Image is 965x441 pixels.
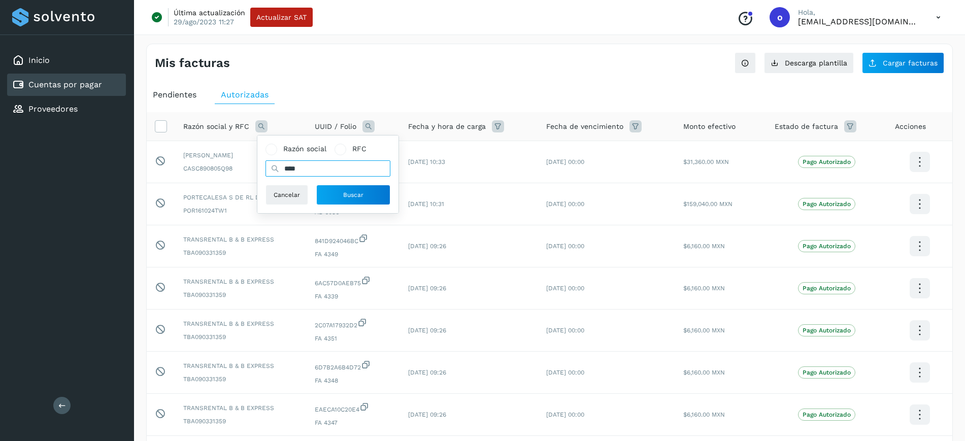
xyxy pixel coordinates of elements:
[862,52,944,74] button: Cargar facturas
[315,334,392,343] span: FA 4351
[883,59,938,66] span: Cargar facturas
[683,243,725,250] span: $6,160.00 MXN
[408,158,445,165] span: [DATE] 10:33
[155,56,230,71] h4: Mis facturas
[546,327,584,334] span: [DATE] 00:00
[183,290,298,299] span: TBA090331359
[315,318,392,330] span: 2C07A17932D2
[315,402,392,414] span: EAECA10C20E4
[183,361,298,370] span: TRANSRENTAL B & B EXPRESS
[183,235,298,244] span: TRANSRENTAL B & B EXPRESS
[315,233,392,246] span: 841D924046BC
[315,276,392,288] span: 6AC57D0AEB75
[183,206,298,215] span: POR161024TW1
[546,369,584,376] span: [DATE] 00:00
[183,417,298,426] span: TBA090331359
[315,418,392,427] span: FA 4347
[803,327,851,334] p: Pago Autorizado
[408,285,446,292] span: [DATE] 09:26
[803,285,851,292] p: Pago Autorizado
[315,250,392,259] span: FA 4349
[183,319,298,328] span: TRANSRENTAL B & B EXPRESS
[183,277,298,286] span: TRANSRENTAL B & B EXPRESS
[546,411,584,418] span: [DATE] 00:00
[683,369,725,376] span: $6,160.00 MXN
[174,8,245,17] p: Última actualización
[546,243,584,250] span: [DATE] 00:00
[764,52,854,74] button: Descarga plantilla
[183,248,298,257] span: TBA090331359
[408,121,486,132] span: Fecha y hora de carga
[798,8,920,17] p: Hola,
[7,98,126,120] div: Proveedores
[803,411,851,418] p: Pago Autorizado
[785,59,847,66] span: Descarga plantilla
[28,55,50,65] a: Inicio
[683,121,736,132] span: Monto efectivo
[683,285,725,292] span: $6,160.00 MXN
[546,285,584,292] span: [DATE] 00:00
[408,243,446,250] span: [DATE] 09:26
[775,121,838,132] span: Estado de factura
[546,121,623,132] span: Fecha de vencimiento
[315,376,392,385] span: FA 4348
[683,327,725,334] span: $6,160.00 MXN
[28,80,102,89] a: Cuentas por pagar
[256,14,307,21] span: Actualizar SAT
[183,332,298,342] span: TBA090331359
[7,74,126,96] div: Cuentas por pagar
[28,104,78,114] a: Proveedores
[798,17,920,26] p: orlando@rfllogistics.com.mx
[895,121,926,132] span: Acciones
[315,292,392,301] span: FA 4339
[803,158,851,165] p: Pago Autorizado
[408,411,446,418] span: [DATE] 09:26
[408,200,444,208] span: [DATE] 10:31
[803,200,851,208] p: Pago Autorizado
[683,200,733,208] span: $159,040.00 MXN
[315,121,356,132] span: UUID / Folio
[250,8,313,27] button: Actualizar SAT
[183,164,298,173] span: CASC890805Q98
[683,411,725,418] span: $6,160.00 MXN
[408,369,446,376] span: [DATE] 09:26
[183,403,298,413] span: TRANSRENTAL B & B EXPRESS
[803,369,851,376] p: Pago Autorizado
[803,243,851,250] p: Pago Autorizado
[183,121,249,132] span: Razón social y RFC
[546,158,584,165] span: [DATE] 00:00
[683,158,729,165] span: $31,360.00 MXN
[7,49,126,72] div: Inicio
[153,90,196,99] span: Pendientes
[183,375,298,384] span: TBA090331359
[546,200,584,208] span: [DATE] 00:00
[315,360,392,372] span: 6D7B2A6B4D72
[183,193,298,202] span: PORTECALESA S DE RL DE CV
[221,90,269,99] span: Autorizadas
[174,17,234,26] p: 29/ago/2023 11:27
[408,327,446,334] span: [DATE] 09:26
[183,151,298,160] span: [PERSON_NAME]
